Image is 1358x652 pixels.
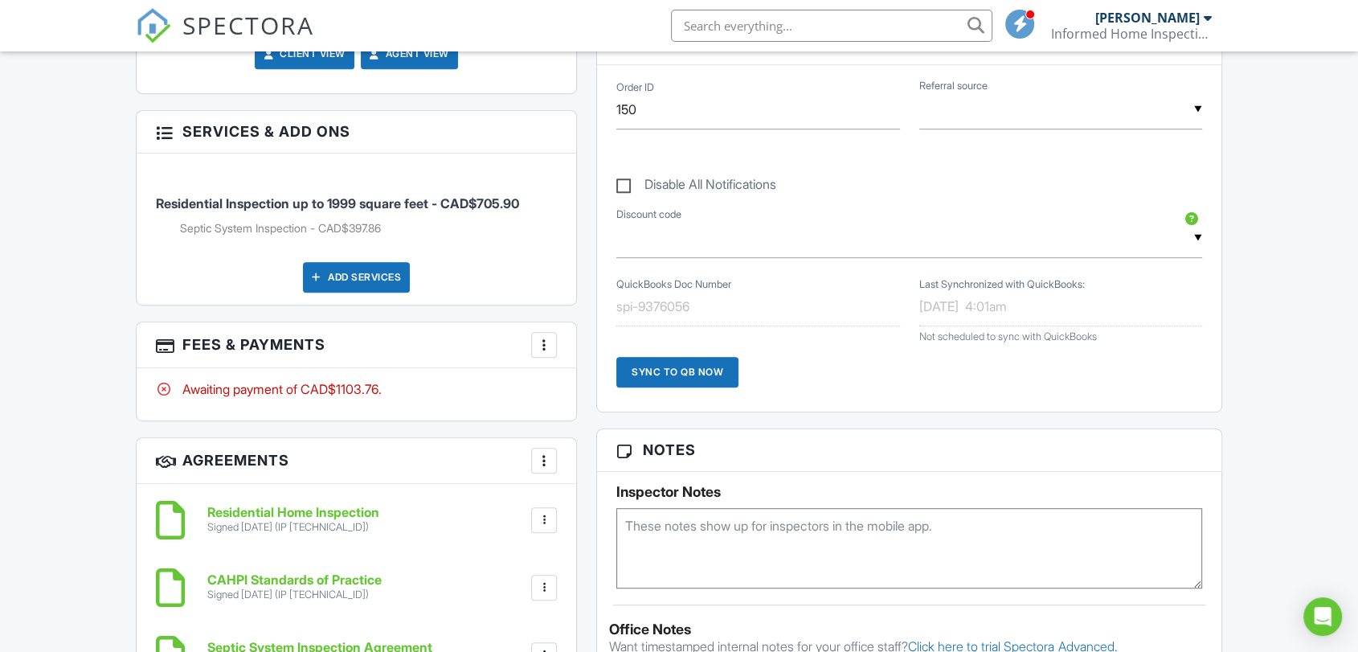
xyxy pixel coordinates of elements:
[207,506,379,520] h6: Residential Home Inspection
[137,438,576,484] h3: Agreements
[1095,10,1200,26] div: [PERSON_NAME]
[207,573,382,588] h6: CAHPI Standards of Practice
[616,177,776,197] label: Disable All Notifications
[156,195,519,211] span: Residential Inspection up to 1999 square feet - CAD$705.90
[180,220,557,236] li: Add on: Septic System Inspection
[597,429,1221,471] h3: Notes
[207,588,382,601] div: Signed [DATE] (IP [TECHNICAL_ID])
[136,8,171,43] img: The Best Home Inspection Software - Spectora
[1303,597,1342,636] div: Open Intercom Messenger
[137,111,576,153] h3: Services & Add ons
[303,262,410,293] div: Add Services
[366,46,449,62] a: Agent View
[616,484,1202,500] h5: Inspector Notes
[919,79,988,93] label: Referral source
[207,521,379,534] div: Signed [DATE] (IP [TECHNICAL_ID])
[136,22,314,55] a: SPECTORA
[182,8,314,42] span: SPECTORA
[1051,26,1212,42] div: Informed Home Inspections Ltd
[919,330,1097,342] span: Not scheduled to sync with QuickBooks
[671,10,992,42] input: Search everything...
[207,506,379,534] a: Residential Home Inspection Signed [DATE] (IP [TECHNICAL_ID])
[207,573,382,601] a: CAHPI Standards of Practice Signed [DATE] (IP [TECHNICAL_ID])
[156,380,557,398] div: Awaiting payment of CAD$1103.76.
[156,166,557,249] li: Service: Residential Inspection up to 1999 square feet
[919,277,1085,292] label: Last Synchronized with QuickBooks:
[609,621,1209,638] div: Office Notes
[616,357,738,388] div: Sync to QB Now
[137,322,576,368] h3: Fees & Payments
[616,80,654,95] label: Order ID
[616,207,681,222] label: Discount code
[616,277,731,292] label: QuickBooks Doc Number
